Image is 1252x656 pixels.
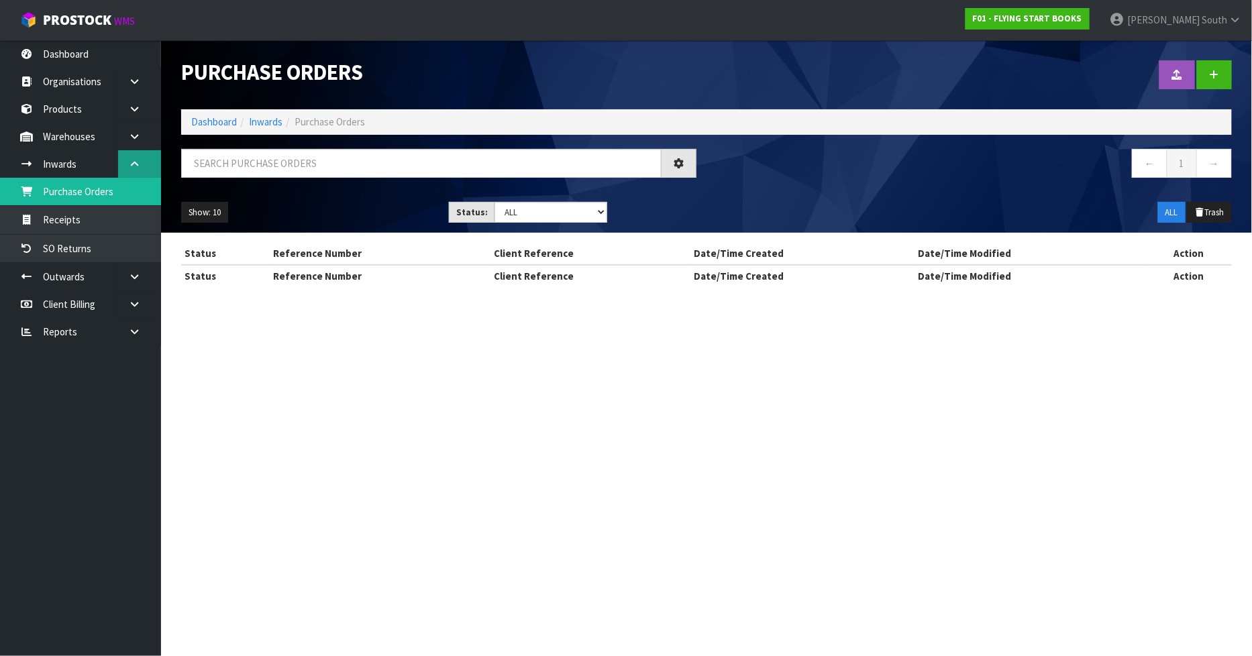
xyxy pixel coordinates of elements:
a: Inwards [249,115,282,128]
h1: Purchase Orders [181,60,696,85]
button: Show: 10 [181,202,228,223]
th: Date/Time Modified [915,265,1146,286]
th: Reference Number [270,243,490,264]
a: Dashboard [191,115,237,128]
img: cube-alt.png [20,11,37,28]
input: Search purchase orders [181,149,662,178]
a: → [1196,149,1232,178]
th: Action [1147,243,1232,264]
a: F01 - FLYING START BOOKS [966,8,1090,30]
th: Client Reference [490,265,691,286]
span: [PERSON_NAME] [1127,13,1200,26]
th: Status [181,243,270,264]
strong: Status: [456,207,488,218]
span: ProStock [43,11,111,29]
th: Date/Time Modified [915,243,1146,264]
th: Date/Time Created [691,265,915,286]
a: ← [1132,149,1167,178]
th: Status [181,265,270,286]
th: Reference Number [270,265,490,286]
th: Action [1147,265,1232,286]
nav: Page navigation [717,149,1232,182]
small: WMS [114,15,135,28]
span: South [1202,13,1227,26]
button: Trash [1187,202,1232,223]
th: Client Reference [490,243,691,264]
strong: F01 - FLYING START BOOKS [973,13,1082,24]
th: Date/Time Created [691,243,915,264]
button: ALL [1158,202,1186,223]
span: Purchase Orders [295,115,365,128]
a: 1 [1167,149,1197,178]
